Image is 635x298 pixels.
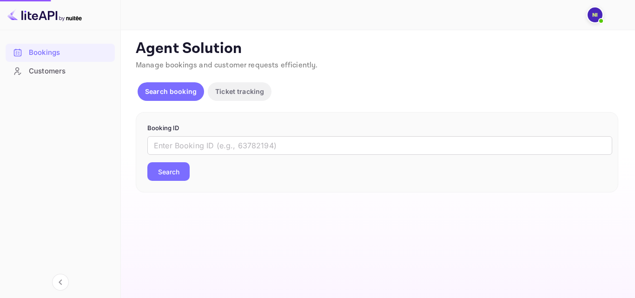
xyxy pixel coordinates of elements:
[215,86,264,96] p: Ticket tracking
[29,47,110,58] div: Bookings
[6,44,115,62] div: Bookings
[6,62,115,80] div: Customers
[52,274,69,291] button: Collapse navigation
[6,44,115,61] a: Bookings
[145,86,197,96] p: Search booking
[147,124,607,133] p: Booking ID
[147,136,612,155] input: Enter Booking ID (e.g., 63782194)
[29,66,110,77] div: Customers
[588,7,602,22] img: N Ibadah
[6,62,115,79] a: Customers
[7,7,82,22] img: LiteAPI logo
[136,40,618,58] p: Agent Solution
[136,60,318,70] span: Manage bookings and customer requests efficiently.
[147,162,190,181] button: Search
